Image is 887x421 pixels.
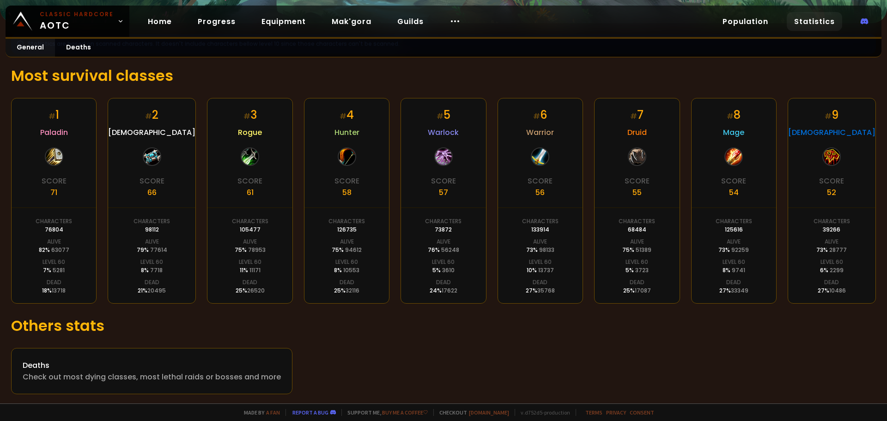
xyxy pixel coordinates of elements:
div: 133914 [531,226,549,234]
div: 73 % [816,246,847,254]
span: Made by [238,409,280,416]
span: 63077 [51,246,69,254]
div: Level 60 [723,258,745,266]
span: 13718 [52,287,66,294]
div: Score [819,175,844,187]
span: 77614 [150,246,167,254]
div: Level 60 [626,258,648,266]
span: 33349 [731,287,748,294]
span: 10486 [829,287,846,294]
small: # [727,111,734,122]
small: # [145,111,152,122]
span: 51389 [636,246,651,254]
span: 20495 [147,287,166,294]
small: # [340,111,346,122]
span: Mage [723,127,744,138]
div: 98112 [145,226,159,234]
span: 32116 [346,287,359,294]
div: 71 [50,187,57,198]
div: 25 % [236,287,265,295]
span: 94612 [345,246,362,254]
div: 6 [533,107,547,123]
div: 7 % [43,266,65,275]
div: 5 % [626,266,649,275]
span: 78953 [248,246,266,254]
div: Alive [243,238,257,246]
span: Druid [627,127,647,138]
div: 76 % [428,246,459,254]
div: Alive [437,238,450,246]
div: Characters [425,217,462,226]
a: Equipment [254,12,313,31]
div: 57 [439,187,448,198]
div: Dead [145,278,159,287]
div: 82 % [39,246,69,254]
span: 11171 [249,266,261,274]
div: 66 [147,187,157,198]
div: Dead [243,278,257,287]
div: Alive [533,238,547,246]
div: 24 % [430,287,457,295]
div: 4 [340,107,354,123]
a: General [6,39,55,57]
span: 35768 [537,287,555,294]
div: Level 60 [239,258,261,266]
a: a fan [266,409,280,416]
div: 52 [827,187,836,198]
div: 5 [437,107,450,123]
span: 13737 [538,266,554,274]
div: 8 % [334,266,359,275]
a: Terms [585,409,602,416]
div: Score [334,175,359,187]
small: Classic Hardcore [40,10,114,18]
div: 76804 [45,226,63,234]
div: 39266 [823,226,840,234]
div: 73872 [435,226,452,234]
span: 26520 [247,287,265,294]
div: 27 % [818,287,846,295]
div: Alive [47,238,61,246]
div: Characters [232,217,268,226]
span: Warrior [526,127,554,138]
div: Score [721,175,746,187]
small: # [437,111,443,122]
div: Level 60 [529,258,552,266]
div: 126735 [337,226,357,234]
div: 6 % [820,266,844,275]
div: Characters [36,217,72,226]
a: DeathsCheck out most dying classes, most lethal raids or bosses and more [11,348,292,394]
a: Deaths [55,39,102,57]
small: # [49,111,55,122]
span: Hunter [334,127,359,138]
div: 27 % [526,287,555,295]
div: 1 [49,107,59,123]
a: Classic HardcoreAOTC [6,6,129,37]
div: 55 [632,187,642,198]
div: 8 [727,107,741,123]
span: 10553 [343,266,359,274]
div: Level 60 [43,258,65,266]
div: 75 % [622,246,651,254]
div: 5 % [432,266,455,275]
div: 8 % [141,266,163,275]
div: Alive [630,238,644,246]
div: Characters [328,217,365,226]
div: Score [528,175,553,187]
div: Level 60 [432,258,455,266]
div: 75 % [332,246,362,254]
a: Report a bug [292,409,328,416]
div: Alive [727,238,741,246]
span: 5281 [53,266,65,274]
div: Dead [47,278,61,287]
div: 73 % [718,246,749,254]
a: Home [140,12,179,31]
div: Score [237,175,262,187]
h1: Most survival classes [11,65,876,87]
div: 7 [630,107,644,123]
div: 10 % [527,266,554,275]
div: 2 [145,107,158,123]
span: 3723 [635,266,649,274]
div: Dead [726,278,741,287]
div: 56 [535,187,545,198]
div: Score [431,175,456,187]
